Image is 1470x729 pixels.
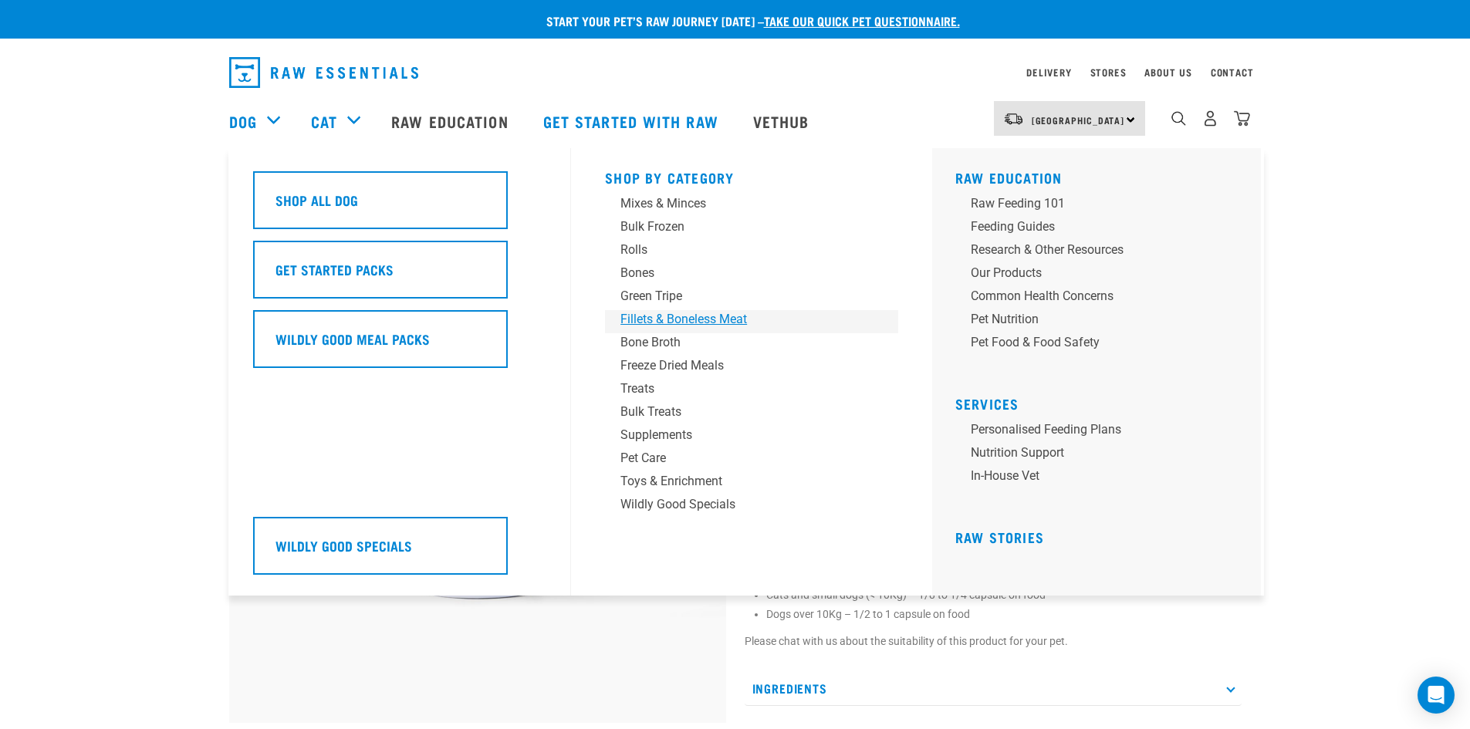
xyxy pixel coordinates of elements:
h5: Get Started Packs [275,259,394,279]
a: Green Tripe [605,287,898,310]
a: Bone Broth [605,333,898,356]
p: Please chat with us about the suitability of this product for your pet. [745,633,1242,650]
div: Treats [620,380,861,398]
a: Get started with Raw [528,90,738,152]
div: Raw Feeding 101 [971,194,1211,213]
div: Feeding Guides [971,218,1211,236]
a: Raw Education [955,174,1063,181]
div: Pet Nutrition [971,310,1211,329]
a: Vethub [738,90,829,152]
a: Bulk Treats [605,403,898,426]
a: Raw Feeding 101 [955,194,1249,218]
a: Wildly Good Specials [605,495,898,518]
a: Common Health Concerns [955,287,1249,310]
h5: Wildly Good Meal Packs [275,329,430,349]
div: Common Health Concerns [971,287,1211,305]
a: Supplements [605,426,898,449]
div: Research & Other Resources [971,241,1211,259]
a: Toys & Enrichment [605,472,898,495]
a: Wildly Good Specials [253,517,546,586]
img: home-icon-1@2x.png [1171,111,1186,126]
div: Toys & Enrichment [620,472,861,491]
img: home-icon@2x.png [1234,110,1250,127]
a: Delivery [1026,69,1071,75]
a: Dog [229,110,257,133]
a: Wildly Good Meal Packs [253,310,546,380]
img: Raw Essentials Logo [229,57,418,88]
p: Ingredients [745,671,1242,706]
h5: Services [955,396,1249,408]
a: Freeze Dried Meals [605,356,898,380]
a: Our Products [955,264,1249,287]
h5: Shop All Dog [275,190,358,210]
a: In-house vet [955,467,1249,490]
h5: Shop By Category [605,170,898,182]
a: Stores [1090,69,1127,75]
img: van-moving.png [1003,112,1024,126]
div: Open Intercom Messenger [1418,677,1455,714]
div: Freeze Dried Meals [620,356,861,375]
a: Treats [605,380,898,403]
a: Mixes & Minces [605,194,898,218]
div: Bone Broth [620,333,861,352]
div: Bulk Frozen [620,218,861,236]
li: Dogs over 10Kg – 1/2 to 1 capsule on food [766,606,1242,623]
a: Raw Education [376,90,527,152]
div: Rolls [620,241,861,259]
a: Personalised Feeding Plans [955,420,1249,444]
span: [GEOGRAPHIC_DATA] [1032,117,1125,123]
a: Raw Stories [955,533,1044,541]
a: Get Started Packs [253,241,546,310]
a: Contact [1211,69,1254,75]
a: About Us [1144,69,1191,75]
div: Supplements [620,426,861,444]
div: Bulk Treats [620,403,861,421]
a: Bones [605,264,898,287]
div: Mixes & Minces [620,194,861,213]
h5: Wildly Good Specials [275,535,412,555]
a: Nutrition Support [955,444,1249,467]
div: Bones [620,264,861,282]
a: Bulk Frozen [605,218,898,241]
a: Shop All Dog [253,171,546,241]
a: Research & Other Resources [955,241,1249,264]
div: Wildly Good Specials [620,495,861,514]
a: Rolls [605,241,898,264]
a: Pet Nutrition [955,310,1249,333]
div: Pet Care [620,449,861,467]
a: Cat [311,110,337,133]
nav: dropdown navigation [217,51,1254,94]
div: Pet Food & Food Safety [971,333,1211,352]
div: Green Tripe [620,287,861,305]
a: Pet Care [605,449,898,472]
a: take our quick pet questionnaire. [764,17,960,24]
a: Pet Food & Food Safety [955,333,1249,356]
div: Our Products [971,264,1211,282]
a: Fillets & Boneless Meat [605,310,898,333]
div: Fillets & Boneless Meat [620,310,861,329]
a: Feeding Guides [955,218,1249,241]
img: user.png [1202,110,1218,127]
